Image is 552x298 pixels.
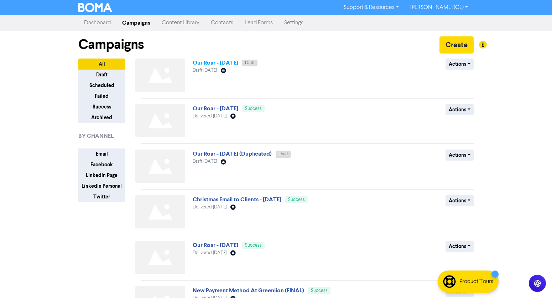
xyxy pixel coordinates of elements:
iframe: Chat Widget [516,264,552,298]
button: Email [78,148,125,160]
button: Draft [78,69,125,80]
button: LinkedIn Personal [78,181,125,192]
a: Campaigns [116,16,156,30]
button: Actions [446,104,474,115]
a: Support & Resources [338,2,405,13]
button: Twitter [78,191,125,202]
span: Success [245,243,262,248]
button: Archived [78,112,125,123]
button: Success [78,101,125,112]
img: Not found [135,104,185,137]
a: Our Roar - [DATE] [193,59,238,66]
button: All [78,59,125,70]
a: Christmas Email to Clients - [DATE] [193,196,281,203]
a: Content Library [156,16,205,30]
button: Create [439,36,474,54]
button: Actions [446,59,474,70]
span: Draft [DATE] [193,68,217,73]
h1: Campaigns [78,36,144,53]
a: New Payment Method At Greenlion (FINAL) [193,287,304,294]
button: Actions [446,241,474,252]
span: Draft [245,61,255,65]
img: Not found [135,195,185,228]
a: Our Roar - [DATE] [193,242,238,249]
button: Scheduled [78,80,125,91]
img: Not found [135,241,185,274]
span: Success [311,288,328,293]
a: Our Roar - [DATE] (Duplicated) [193,150,272,157]
span: Success [245,106,262,111]
button: LinkedIn Page [78,170,125,181]
a: Contacts [205,16,239,30]
button: Actions [446,195,474,206]
span: BY CHANNEL [78,132,114,140]
a: Settings [278,16,309,30]
a: [PERSON_NAME] (GL) [405,2,474,13]
a: Our Roar - [DATE] [193,105,238,112]
a: Lead Forms [239,16,278,30]
span: Delivered [DATE] [193,205,226,209]
img: Not found [135,150,185,183]
img: Not found [135,59,185,92]
img: BOMA Logo [78,3,112,12]
button: Facebook [78,159,125,170]
a: Dashboard [78,16,116,30]
span: Draft [278,152,288,156]
button: Failed [78,91,125,102]
span: Success [288,197,305,202]
span: Draft [DATE] [193,159,217,164]
span: Delivered [DATE] [193,251,226,255]
button: Actions [446,150,474,161]
span: Delivered [DATE] [193,114,226,118]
